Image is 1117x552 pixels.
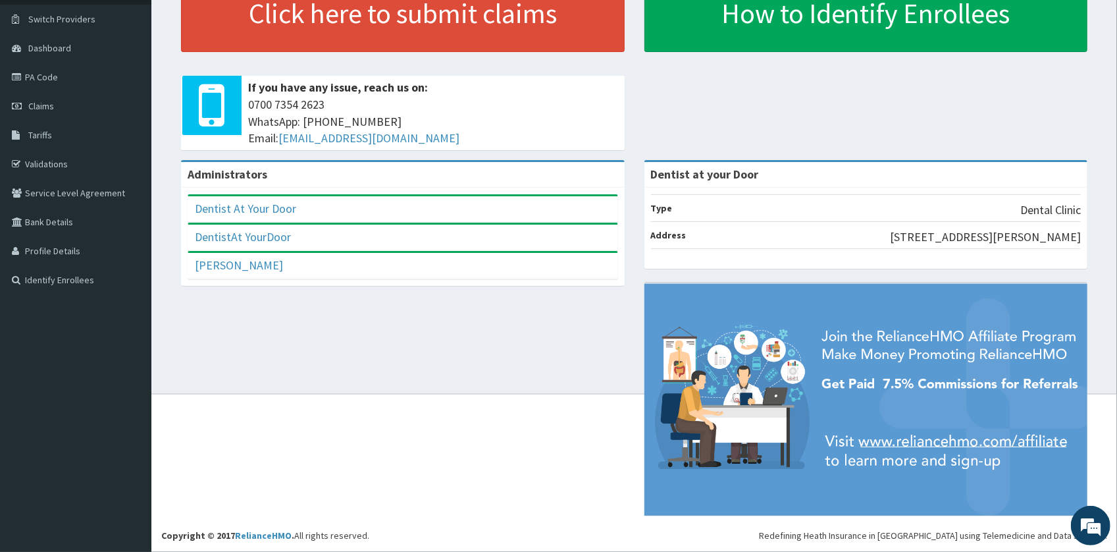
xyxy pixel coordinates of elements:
[28,129,52,141] span: Tariffs
[651,167,759,182] strong: Dentist at your Door
[651,202,673,214] b: Type
[195,229,291,244] a: DentistAt YourDoor
[890,229,1081,246] p: [STREET_ADDRESS][PERSON_NAME]
[28,42,71,54] span: Dashboard
[651,229,687,241] b: Address
[759,529,1107,542] div: Redefining Heath Insurance in [GEOGRAPHIC_DATA] using Telemedicine and Data Science!
[248,96,618,147] span: 0700 7354 2623 WhatsApp: [PHONE_NUMBER] Email:
[28,13,95,25] span: Switch Providers
[28,100,54,112] span: Claims
[188,167,267,182] b: Administrators
[235,530,292,541] a: RelianceHMO
[161,530,294,541] strong: Copyright © 2017 .
[644,284,1088,516] img: provider-team-banner.png
[248,80,428,95] b: If you have any issue, reach us on:
[195,201,296,216] a: Dentist At Your Door
[195,258,283,273] a: [PERSON_NAME]
[278,130,459,146] a: [EMAIL_ADDRESS][DOMAIN_NAME]
[1020,202,1081,219] p: Dental Clinic
[151,394,1117,552] footer: All rights reserved.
